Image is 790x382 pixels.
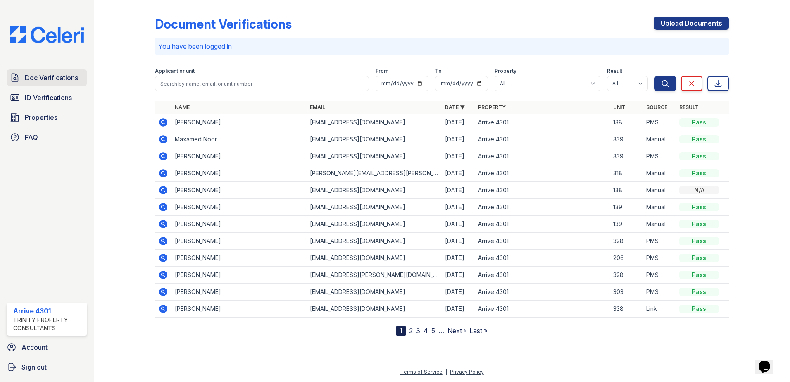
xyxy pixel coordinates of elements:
[679,203,719,211] div: Pass
[307,165,442,182] td: [PERSON_NAME][EMAIL_ADDRESS][PERSON_NAME][DOMAIN_NAME]
[610,199,643,216] td: 139
[475,131,610,148] td: Arrive 4301
[307,148,442,165] td: [EMAIL_ADDRESS][DOMAIN_NAME]
[25,132,38,142] span: FAQ
[442,301,475,318] td: [DATE]
[400,369,443,375] a: Terms of Service
[376,68,388,74] label: From
[7,69,87,86] a: Doc Verifications
[469,327,488,335] a: Last »
[307,131,442,148] td: [EMAIL_ADDRESS][DOMAIN_NAME]
[643,114,676,131] td: PMS
[610,182,643,199] td: 138
[25,93,72,103] span: ID Verifications
[396,326,406,336] div: 1
[307,114,442,131] td: [EMAIL_ADDRESS][DOMAIN_NAME]
[643,165,676,182] td: Manual
[679,237,719,245] div: Pass
[679,305,719,313] div: Pass
[450,369,484,375] a: Privacy Policy
[171,114,307,131] td: [PERSON_NAME]
[475,301,610,318] td: Arrive 4301
[475,216,610,233] td: Arrive 4301
[646,104,667,110] a: Source
[307,182,442,199] td: [EMAIL_ADDRESS][DOMAIN_NAME]
[679,254,719,262] div: Pass
[13,316,84,332] div: Trinity Property Consultants
[416,327,420,335] a: 3
[171,284,307,301] td: [PERSON_NAME]
[475,233,610,250] td: Arrive 4301
[478,104,506,110] a: Property
[307,199,442,216] td: [EMAIL_ADDRESS][DOMAIN_NAME]
[643,148,676,165] td: PMS
[475,165,610,182] td: Arrive 4301
[21,342,48,352] span: Account
[610,233,643,250] td: 328
[475,250,610,267] td: Arrive 4301
[607,68,622,74] label: Result
[447,327,466,335] a: Next ›
[643,233,676,250] td: PMS
[610,131,643,148] td: 339
[424,327,428,335] a: 4
[175,104,190,110] a: Name
[307,284,442,301] td: [EMAIL_ADDRESS][DOMAIN_NAME]
[171,182,307,199] td: [PERSON_NAME]
[643,284,676,301] td: PMS
[475,284,610,301] td: Arrive 4301
[679,186,719,194] div: N/A
[755,349,782,374] iframe: chat widget
[171,165,307,182] td: [PERSON_NAME]
[445,104,465,110] a: Date ▼
[654,17,729,30] a: Upload Documents
[610,148,643,165] td: 339
[643,250,676,267] td: PMS
[643,182,676,199] td: Manual
[171,148,307,165] td: [PERSON_NAME]
[679,118,719,127] div: Pass
[171,199,307,216] td: [PERSON_NAME]
[171,233,307,250] td: [PERSON_NAME]
[679,152,719,160] div: Pass
[679,288,719,296] div: Pass
[610,284,643,301] td: 303
[475,114,610,131] td: Arrive 4301
[643,131,676,148] td: Manual
[445,369,447,375] div: |
[679,135,719,143] div: Pass
[643,216,676,233] td: Manual
[442,114,475,131] td: [DATE]
[25,73,78,83] span: Doc Verifications
[3,339,90,356] a: Account
[171,216,307,233] td: [PERSON_NAME]
[475,267,610,284] td: Arrive 4301
[310,104,325,110] a: Email
[25,112,57,122] span: Properties
[155,17,292,31] div: Document Verifications
[495,68,516,74] label: Property
[679,220,719,228] div: Pass
[3,359,90,375] button: Sign out
[475,182,610,199] td: Arrive 4301
[475,148,610,165] td: Arrive 4301
[307,301,442,318] td: [EMAIL_ADDRESS][DOMAIN_NAME]
[155,68,195,74] label: Applicant or unit
[442,148,475,165] td: [DATE]
[21,362,47,372] span: Sign out
[679,104,699,110] a: Result
[7,89,87,106] a: ID Verifications
[7,109,87,126] a: Properties
[643,301,676,318] td: Link
[307,216,442,233] td: [EMAIL_ADDRESS][DOMAIN_NAME]
[431,327,435,335] a: 5
[442,216,475,233] td: [DATE]
[307,267,442,284] td: [EMAIL_ADDRESS][PERSON_NAME][DOMAIN_NAME]
[643,267,676,284] td: PMS
[610,216,643,233] td: 139
[307,250,442,267] td: [EMAIL_ADDRESS][DOMAIN_NAME]
[409,327,413,335] a: 2
[155,76,369,91] input: Search by name, email, or unit number
[442,233,475,250] td: [DATE]
[610,267,643,284] td: 328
